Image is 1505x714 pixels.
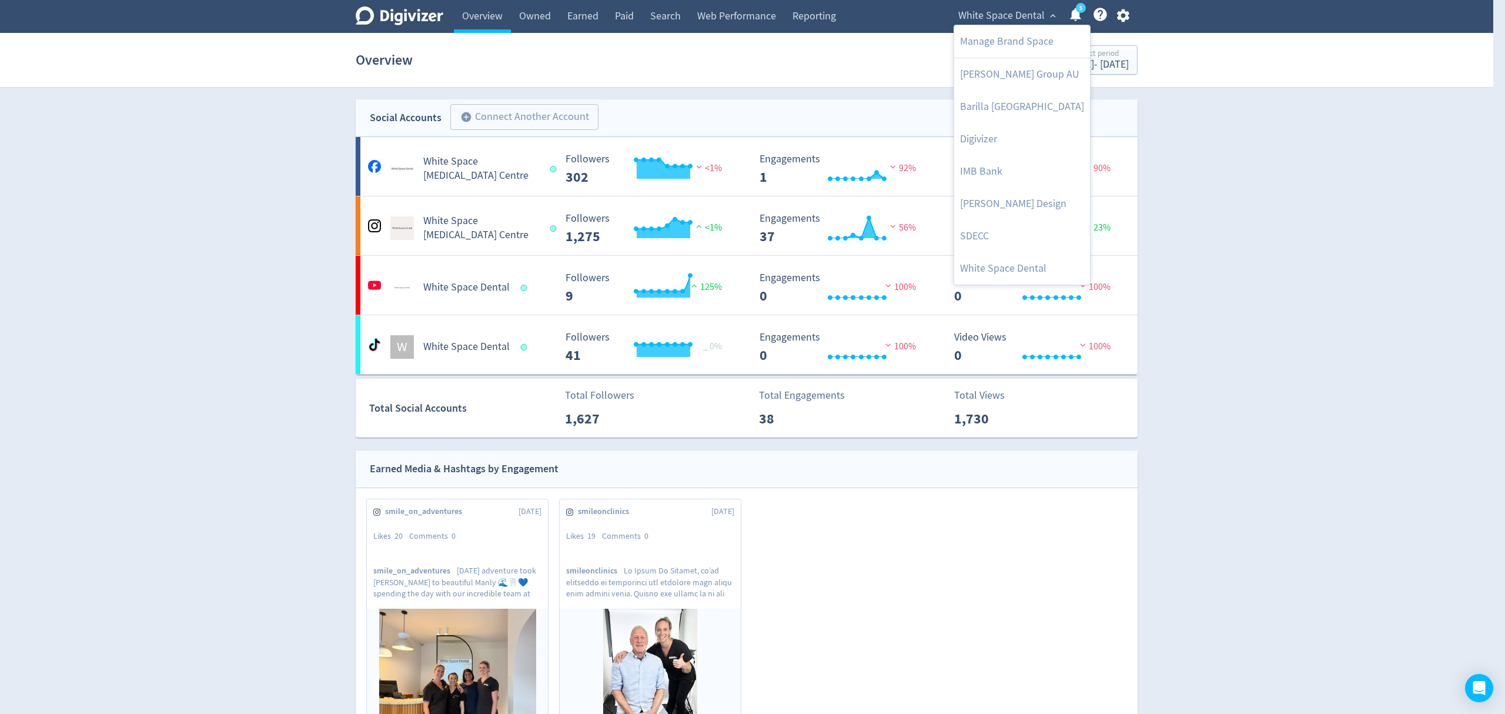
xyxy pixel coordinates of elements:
[954,25,1090,58] a: Manage Brand Space
[954,58,1090,91] a: [PERSON_NAME] Group AU
[1465,674,1493,702] div: Open Intercom Messenger
[954,155,1090,188] a: IMB Bank
[954,123,1090,155] a: Digivizer
[954,188,1090,220] a: [PERSON_NAME] Design
[954,252,1090,285] a: White Space Dental
[954,91,1090,123] a: Barilla [GEOGRAPHIC_DATA]
[954,220,1090,252] a: SDECC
